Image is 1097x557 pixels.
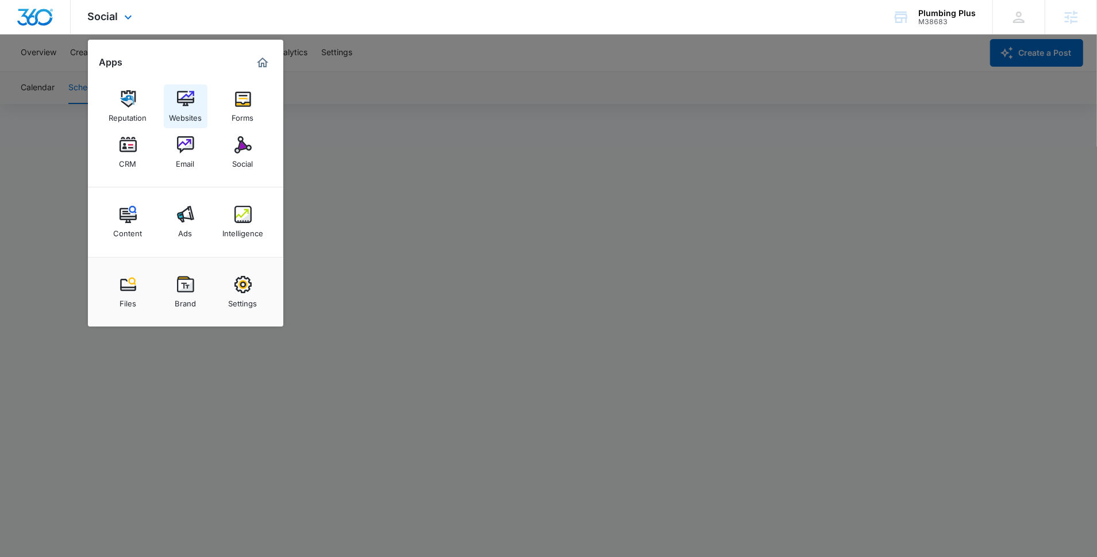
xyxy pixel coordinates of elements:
[918,18,976,26] div: account id
[221,200,265,244] a: Intelligence
[164,130,207,174] a: Email
[164,270,207,314] a: Brand
[221,130,265,174] a: Social
[99,57,123,68] h2: Apps
[229,293,257,308] div: Settings
[175,293,196,308] div: Brand
[176,153,195,168] div: Email
[109,107,147,122] div: Reputation
[164,84,207,128] a: Websites
[253,53,272,72] a: Marketing 360® Dashboard
[233,153,253,168] div: Social
[120,293,136,308] div: Files
[106,200,150,244] a: Content
[114,223,143,238] div: Content
[120,153,137,168] div: CRM
[222,223,263,238] div: Intelligence
[221,270,265,314] a: Settings
[169,107,202,122] div: Websites
[164,200,207,244] a: Ads
[918,9,976,18] div: account name
[221,84,265,128] a: Forms
[106,130,150,174] a: CRM
[88,10,118,22] span: Social
[179,223,193,238] div: Ads
[232,107,254,122] div: Forms
[106,270,150,314] a: Files
[106,84,150,128] a: Reputation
